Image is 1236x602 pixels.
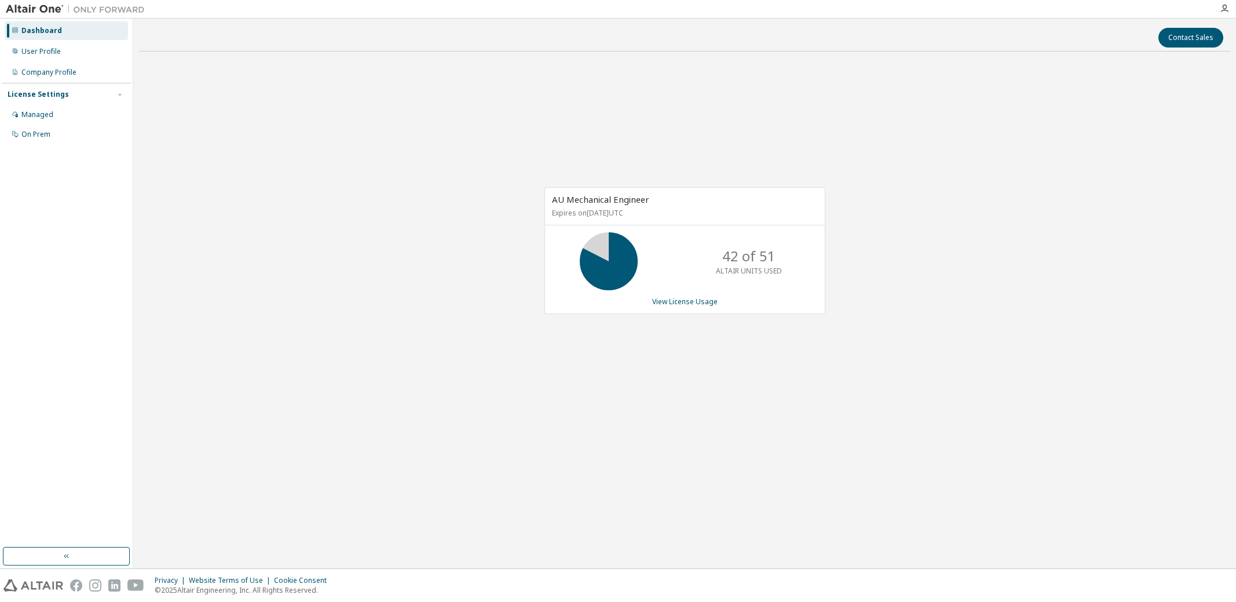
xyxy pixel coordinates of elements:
[189,576,274,585] div: Website Terms of Use
[21,26,62,35] div: Dashboard
[155,576,189,585] div: Privacy
[722,246,776,266] p: 42 of 51
[716,266,782,276] p: ALTAIR UNITS USED
[21,110,53,119] div: Managed
[552,208,815,218] p: Expires on [DATE] UTC
[652,297,718,307] a: View License Usage
[6,3,151,15] img: Altair One
[21,68,76,77] div: Company Profile
[127,579,144,592] img: youtube.svg
[89,579,101,592] img: instagram.svg
[3,579,63,592] img: altair_logo.svg
[70,579,82,592] img: facebook.svg
[155,585,334,595] p: © 2025 Altair Engineering, Inc. All Rights Reserved.
[274,576,334,585] div: Cookie Consent
[8,90,69,99] div: License Settings
[21,47,61,56] div: User Profile
[21,130,50,139] div: On Prem
[1158,28,1223,48] button: Contact Sales
[552,194,649,205] span: AU Mechanical Engineer
[108,579,120,592] img: linkedin.svg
